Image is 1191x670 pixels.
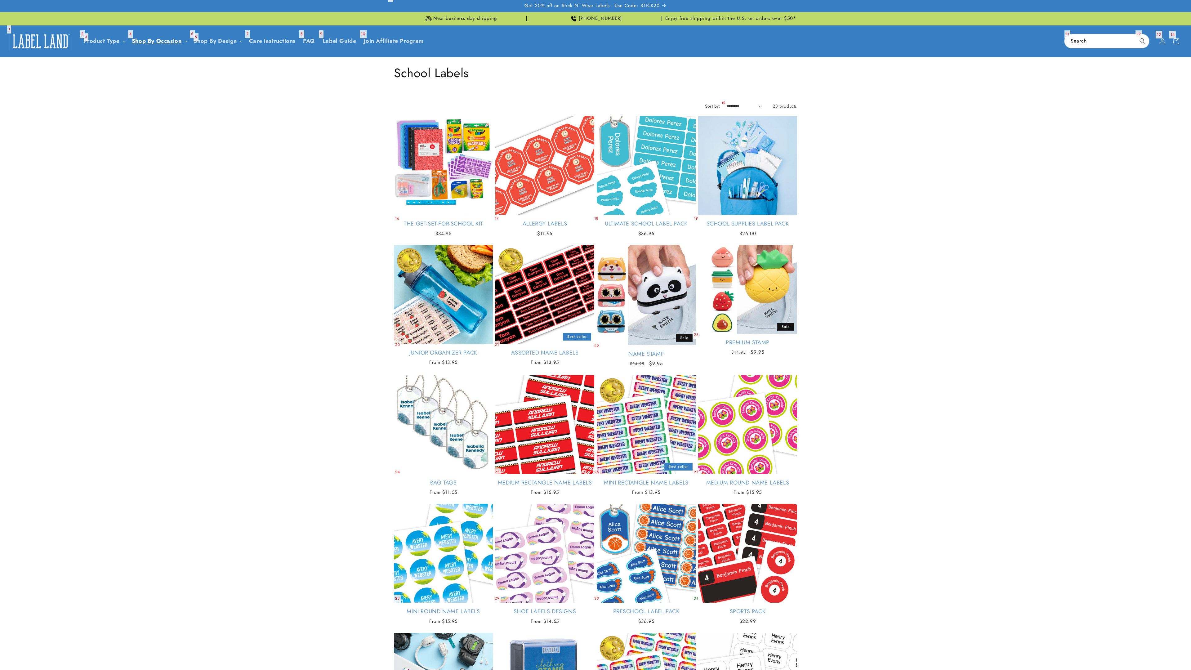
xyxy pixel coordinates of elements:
[394,220,493,227] a: The Get-Set-for-School Kit
[698,479,797,486] a: Medium Round Name Labels
[9,32,71,51] img: Label Land
[132,38,182,45] span: Shop By Occasion
[664,12,797,25] div: Announcement
[319,34,360,48] a: Label Guide
[364,38,423,45] span: Join Affiliate Program
[323,38,356,45] span: Label Guide
[299,34,319,48] a: FAQ
[245,34,299,48] a: Care instructions
[495,220,594,227] a: Allergy Labels
[194,37,237,45] a: Shop By Design
[597,220,696,227] a: Ultimate School Label Pack
[394,479,493,486] a: Bag Tags
[773,103,797,109] span: 23 products
[698,220,797,227] a: School Supplies Label Pack
[394,349,493,356] a: Junior Organizer Pack
[495,608,594,615] a: Shoe Labels Designs
[394,65,797,81] h1: School Labels
[524,3,660,9] span: Get 20% off on Stick N' Wear Labels - Use Code: STICK20
[597,608,696,615] a: Preschool Label Pack
[303,38,315,45] span: FAQ
[529,12,662,25] div: Announcement
[7,29,74,53] a: Label Land
[698,608,797,615] a: Sports Pack
[433,16,497,22] span: Next business day shipping
[705,103,720,109] label: Sort by:
[495,349,594,356] a: Assorted Name Labels
[597,351,696,358] a: Name Stamp
[1135,34,1149,48] button: Search
[128,34,190,48] summary: Shop By Occasion
[394,608,493,615] a: Mini Round Name Labels
[579,16,622,22] span: [PHONE_NUMBER]
[80,34,128,48] summary: Product Type
[698,339,797,346] a: Premium Stamp
[249,38,296,45] span: Care instructions
[495,479,594,486] a: Medium Rectangle Name Labels
[84,37,120,45] a: Product Type
[394,12,527,25] div: Announcement
[665,16,796,22] span: Enjoy free shipping within the U.S. on orders over $50*
[190,34,245,48] summary: Shop By Design
[360,34,427,48] a: Join Affiliate Program
[597,479,696,486] a: Mini Rectangle Name Labels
